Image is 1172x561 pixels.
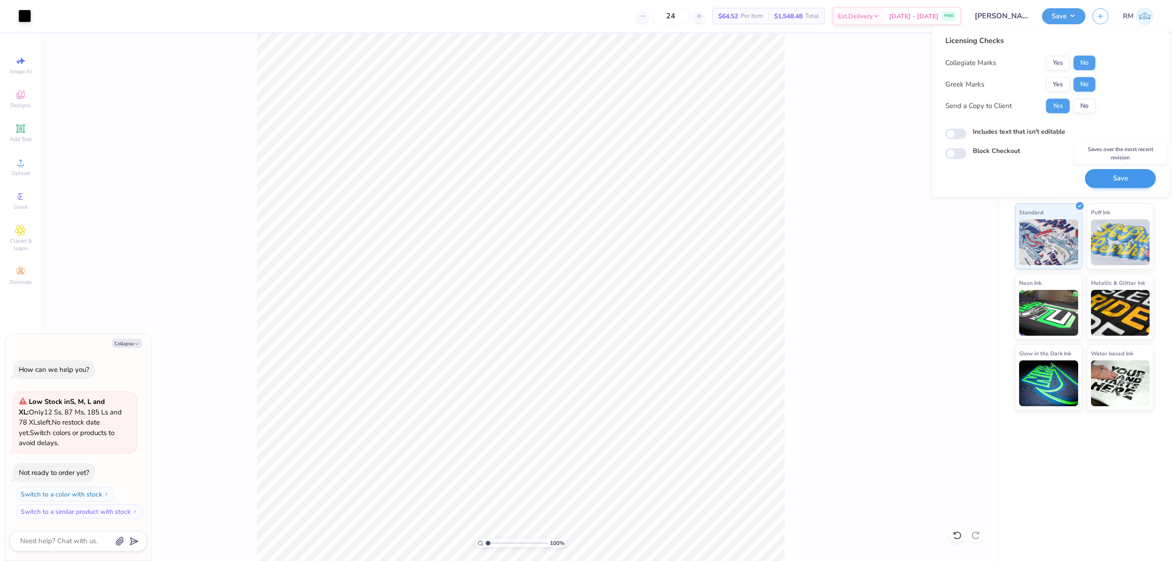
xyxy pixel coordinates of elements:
span: Glow in the Dark Ink [1019,349,1071,358]
span: Total [805,11,819,21]
span: Puff Ink [1091,207,1110,217]
button: Yes [1046,55,1070,70]
div: Collegiate Marks [945,58,996,68]
span: Standard [1019,207,1043,217]
button: Save [1042,8,1085,24]
img: Standard [1019,219,1078,265]
span: Metallic & Glitter Ink [1091,278,1145,288]
img: Neon Ink [1019,290,1078,336]
span: Neon Ink [1019,278,1042,288]
div: Greek Marks [945,79,984,90]
span: Per Item [741,11,763,21]
span: Image AI [10,68,32,75]
div: Licensing Checks [945,35,1096,46]
div: Send a Copy to Client [945,101,1012,111]
img: Switch to a color with stock [104,491,109,497]
img: Metallic & Glitter Ink [1091,290,1150,336]
img: Ronald Manipon [1136,7,1154,25]
img: Glow in the Dark Ink [1019,360,1078,406]
div: How can we help you? [19,365,89,374]
span: Designs [11,102,31,109]
span: $1,548.48 [774,11,803,21]
div: Not ready to order yet? [19,468,89,477]
button: Switch to a color with stock [16,487,114,501]
span: 100 % [550,539,564,547]
button: No [1074,98,1096,113]
label: Includes text that isn't editable [973,127,1065,136]
button: Switch to a similar product with stock [16,504,143,519]
span: Est. Delivery [838,11,873,21]
span: Greek [14,203,28,211]
input: – – [653,8,689,24]
span: $64.52 [718,11,738,21]
span: Only 12 Ss, 87 Ms, 185 Ls and 78 XLs left. Switch colors or products to avoid delays. [19,397,122,447]
label: Block Checkout [973,147,1020,156]
span: [DATE] - [DATE] [889,11,939,21]
span: Upload [11,169,30,177]
strong: Low Stock in S, M, L and XL : [19,397,105,417]
img: Water based Ink [1091,360,1150,406]
span: Water based Ink [1091,349,1133,358]
div: Saves over the most recent revision [1074,143,1166,164]
button: Collapse [112,338,142,348]
span: Clipart & logos [5,237,37,252]
button: Yes [1046,77,1070,92]
img: Puff Ink [1091,219,1150,265]
span: Decorate [10,278,32,286]
input: Untitled Design [968,7,1035,25]
button: Yes [1046,98,1070,113]
a: RM [1123,7,1154,25]
button: Save [1085,169,1156,188]
span: No restock date yet. [19,418,100,437]
span: Add Text [10,136,32,143]
img: Switch to a similar product with stock [132,509,138,514]
button: No [1074,55,1096,70]
span: RM [1123,11,1134,22]
span: FREE [944,13,954,19]
button: No [1074,77,1096,92]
